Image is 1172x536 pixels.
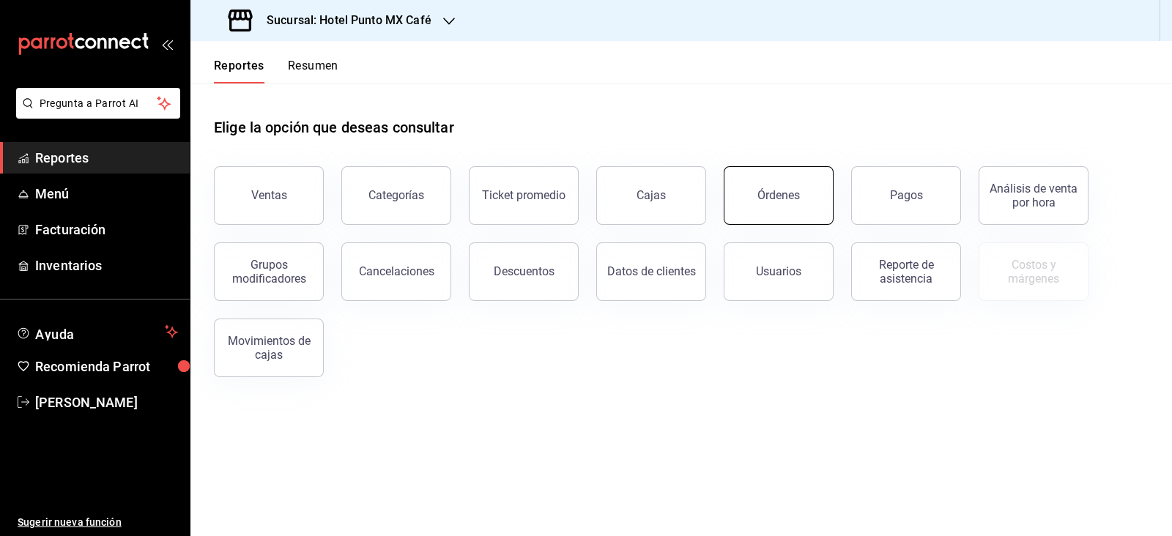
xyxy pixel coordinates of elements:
span: Ayuda [35,323,159,340]
div: Cancelaciones [359,264,434,278]
button: Ventas [214,166,324,225]
div: Análisis de venta por hora [988,182,1079,209]
span: Sugerir nueva función [18,515,178,530]
button: Órdenes [724,166,834,225]
div: Movimientos de cajas [223,334,314,362]
div: Grupos modificadores [223,258,314,286]
div: Órdenes [757,188,800,202]
button: Pregunta a Parrot AI [16,88,180,119]
div: navigation tabs [214,59,338,83]
div: Datos de clientes [607,264,696,278]
span: Inventarios [35,256,178,275]
span: [PERSON_NAME] [35,392,178,412]
div: Categorías [368,188,424,202]
button: Datos de clientes [596,242,706,301]
button: Reportes [214,59,264,83]
div: Pagos [890,188,923,202]
div: Cajas [637,188,666,202]
span: Reportes [35,148,178,168]
button: Categorías [341,166,451,225]
button: Análisis de venta por hora [979,166,1088,225]
div: Descuentos [494,264,555,278]
div: Ticket promedio [482,188,565,202]
div: Ventas [251,188,287,202]
button: Grupos modificadores [214,242,324,301]
button: Ticket promedio [469,166,579,225]
div: Reporte de asistencia [861,258,952,286]
button: open_drawer_menu [161,38,173,50]
span: Pregunta a Parrot AI [40,96,157,111]
button: Usuarios [724,242,834,301]
span: Menú [35,184,178,204]
h1: Elige la opción que deseas consultar [214,116,454,138]
span: Facturación [35,220,178,239]
button: Contrata inventarios para ver este reporte [979,242,1088,301]
button: Cajas [596,166,706,225]
button: Cancelaciones [341,242,451,301]
button: Movimientos de cajas [214,319,324,377]
h3: Sucursal: Hotel Punto MX Café [255,12,431,29]
div: Usuarios [756,264,801,278]
button: Reporte de asistencia [851,242,961,301]
a: Pregunta a Parrot AI [10,106,180,122]
button: Pagos [851,166,961,225]
div: Costos y márgenes [988,258,1079,286]
button: Descuentos [469,242,579,301]
span: Recomienda Parrot [35,357,178,376]
button: Resumen [288,59,338,83]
